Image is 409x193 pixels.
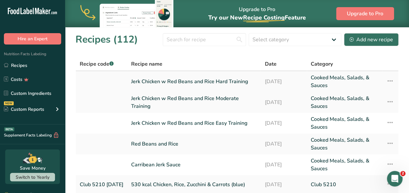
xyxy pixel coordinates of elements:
[131,95,257,110] a: Jerk Chicken w Red Beans and Rice Moderate Training
[265,136,303,152] a: [DATE]
[336,7,394,20] button: Upgrade to Pro
[349,36,393,44] div: Add new recipe
[208,14,306,21] span: Try our New Feature
[10,173,55,181] button: Switch to Yearly
[80,178,123,191] a: Club 5210 [DATE]
[265,95,303,110] a: [DATE]
[311,178,378,191] a: Club 5210
[265,178,303,191] a: [DATE]
[311,95,378,110] a: Cooked Meals, Salads, & Sauces
[311,74,378,89] a: Cooked Meals, Salads, & Sauces
[311,157,378,173] a: Cooked Meals, Salads, & Sauces
[265,74,303,89] a: [DATE]
[4,106,44,113] div: Custom Reports
[131,74,257,89] a: Jerk Chicken w Red Beans and Rice Hard Training
[4,101,14,105] div: NEW
[75,32,138,47] h1: Recipes (112)
[387,171,402,187] iframe: Intercom live chat
[243,14,285,21] span: Recipe Costing
[265,60,276,68] span: Date
[311,115,378,131] a: Cooked Meals, Salads, & Sauces
[20,165,46,172] div: Save Money
[80,60,114,68] span: Recipe code
[4,127,14,131] div: BETA
[311,136,378,152] a: Cooked Meals, Salads, & Sauces
[16,174,49,180] span: Switch to Yearly
[131,178,257,191] a: 530 kcal Chicken, Rice, Zucchini & Carrots (blue)
[311,60,333,68] span: Category
[347,10,383,18] span: Upgrade to Pro
[265,157,303,173] a: [DATE]
[131,60,162,68] span: Recipe name
[208,0,306,27] div: Upgrade to Pro
[163,33,246,46] input: Search for recipe
[4,33,61,45] button: Hire an Expert
[131,157,257,173] a: Carribean Jerk Sauce
[344,33,399,46] button: Add new recipe
[131,115,257,131] a: Jerk Chicken w Red Beans and Rice Easy Training
[265,115,303,131] a: [DATE]
[131,136,257,152] a: Red Beans and Rice
[400,171,405,176] span: 2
